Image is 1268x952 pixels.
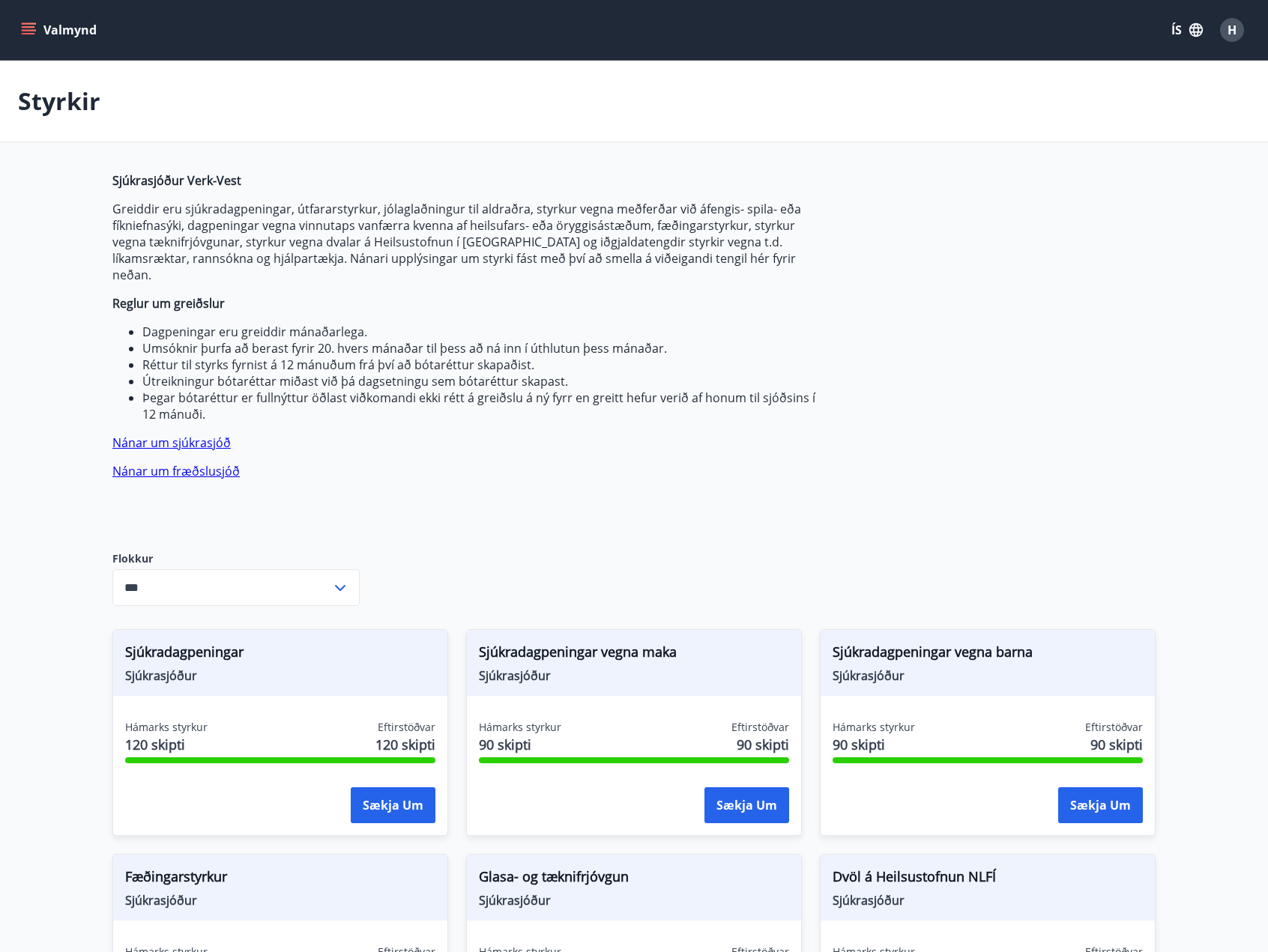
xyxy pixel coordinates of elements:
[833,735,915,754] span: 90 skipti
[112,463,240,479] a: Nánar um fræðslusjóð
[18,85,100,118] p: Styrkir
[833,720,915,735] span: Hámarks styrkur
[731,720,789,735] span: Eftirstöðvar
[142,357,820,373] li: Réttur til styrks fyrnist á 12 mánuðum frá því að bótaréttur skapaðist.
[112,172,241,189] strong: Sjúkrasjóður Verk-Vest
[1085,720,1143,735] span: Eftirstöðvar
[1228,22,1237,38] span: H
[18,16,103,43] button: menu
[833,892,1143,909] span: Sjúkrasjóður
[833,667,1143,684] span: Sjúkrasjóður
[112,201,820,283] p: Greiddir eru sjúkradagpeningar, útfararstyrkur, jólaglaðningur til aldraðra, styrkur vegna meðfer...
[479,892,789,909] span: Sjúkrasjóður
[479,720,561,735] span: Hámarks styrkur
[125,667,435,684] span: Sjúkrasjóður
[1163,16,1211,43] button: ÍS
[378,720,435,735] span: Eftirstöðvar
[112,295,225,312] strong: Reglur um greiðslur
[375,735,435,754] span: 120 skipti
[125,720,208,735] span: Hámarks styrkur
[704,787,789,823] button: Sækja um
[479,667,789,684] span: Sjúkrasjóður
[479,867,789,892] span: Glasa- og tæknifrjóvgun
[125,867,435,892] span: Fæðingarstyrkur
[833,642,1143,667] span: Sjúkradagpeningar vegna barna
[125,735,208,754] span: 120 skipti
[125,892,435,909] span: Sjúkrasjóður
[351,787,435,823] button: Sækja um
[1058,787,1143,823] button: Sækja um
[479,642,789,667] span: Sjúkradagpeningar vegna maka
[1214,12,1250,48] button: H
[142,373,820,389] li: Útreikningur bótaréttar miðast við þá dagsetningu sem bótaréttur skapast.
[112,434,231,451] a: Nánar um sjúkrasjóð
[737,735,789,754] span: 90 skipti
[142,340,820,357] li: Umsóknir þurfa að berast fyrir 20. hvers mánaðar til þess að ná inn í úthlutun þess mánaðar.
[125,642,435,667] span: Sjúkradagpeningar
[833,867,1143,892] span: Dvöl á Heilsustofnun NLFÍ
[142,389,820,422] li: Þegar bótaréttur er fullnýttur öðlast viðkomandi ekki rétt á greiðslu á ný fyrr en greitt hefur v...
[112,551,360,566] label: Flokkur
[479,735,561,754] span: 90 skipti
[142,324,820,340] li: Dagpeningar eru greiddir mánaðarlega.
[1090,735,1143,754] span: 90 skipti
